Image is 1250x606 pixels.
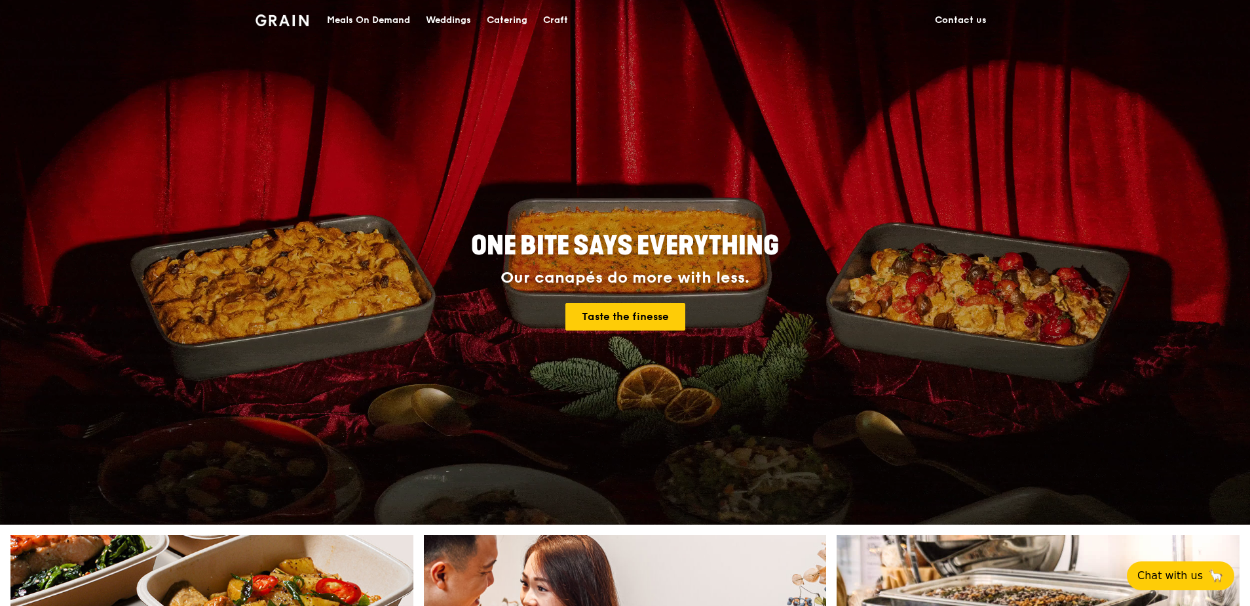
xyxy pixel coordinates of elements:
[535,1,576,40] a: Craft
[1127,561,1234,590] button: Chat with us🦙
[479,1,535,40] a: Catering
[565,303,685,331] a: Taste the finesse
[471,230,779,262] span: ONE BITE SAYS EVERYTHING
[327,1,410,40] div: Meals On Demand
[1208,568,1224,584] span: 🦙
[1137,568,1203,584] span: Chat with us
[487,1,527,40] div: Catering
[418,1,479,40] a: Weddings
[426,1,471,40] div: Weddings
[927,1,994,40] a: Contact us
[389,269,861,287] div: Our canapés do more with less.
[256,14,309,26] img: Grain
[543,1,568,40] div: Craft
